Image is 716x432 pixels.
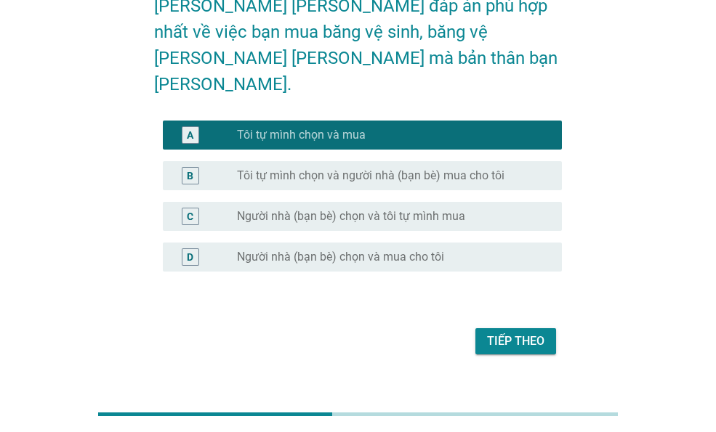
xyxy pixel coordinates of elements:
div: D [187,249,193,264]
div: B [187,168,193,183]
label: Tôi tự mình chọn và mua [237,128,366,142]
label: Người nhà (bạn bè) chọn và mua cho tôi [237,250,444,264]
div: Tiếp theo [487,333,544,350]
button: Tiếp theo [475,328,556,354]
label: Tôi tự mình chọn và người nhà (bạn bè) mua cho tôi [237,168,504,183]
label: Người nhà (bạn bè) chọn và tôi tự mình mua [237,209,465,224]
div: C [187,208,193,224]
div: A [187,127,193,142]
